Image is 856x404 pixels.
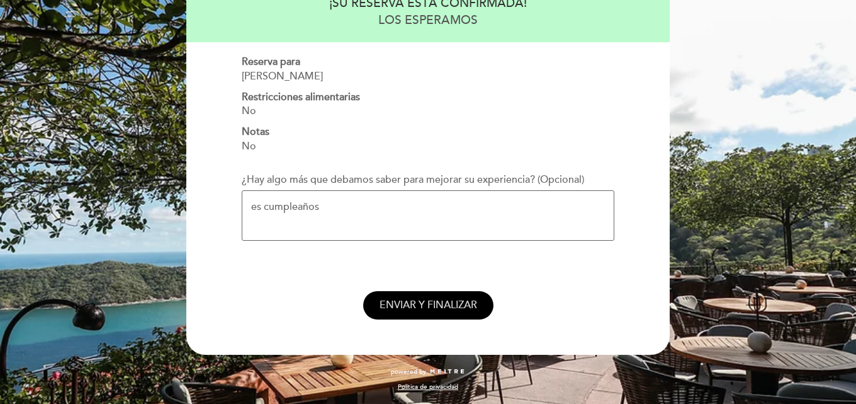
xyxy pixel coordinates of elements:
[242,104,614,118] div: No
[398,383,458,391] a: Política de privacidad
[242,173,584,187] label: ¿Hay algo más que debamos saber para mejorar su experiencia? (Opcional)
[380,299,477,311] span: ENVIAR Y FINALIZAR
[429,369,465,375] img: MEITRE
[242,69,614,84] div: [PERSON_NAME]
[242,90,614,105] div: Restricciones alimentarias
[198,12,658,29] div: LOS ESPERAMOS
[391,367,465,376] a: powered by
[363,291,493,320] button: ENVIAR Y FINALIZAR
[242,139,614,154] div: No
[242,55,614,69] div: Reserva para
[391,367,426,376] span: powered by
[242,125,614,139] div: Notas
